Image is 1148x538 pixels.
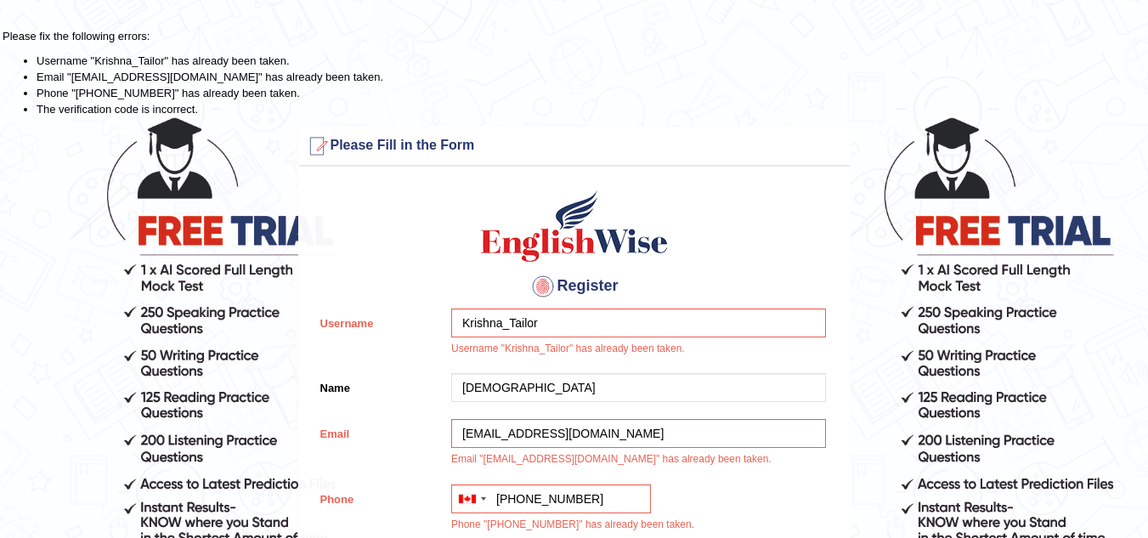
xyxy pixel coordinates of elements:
[312,484,444,507] label: Phone
[303,133,845,160] h3: Please Fill in the Form
[312,419,444,442] label: Email
[37,101,1145,117] li: The verification code is incorrect.
[451,484,651,513] input: +1 506-234-5678
[312,373,444,396] label: Name
[37,69,1145,85] li: Email "[EMAIL_ADDRESS][DOMAIN_NAME]" has already been taken.
[37,85,1145,101] li: Phone "[PHONE_NUMBER]" has already been taken.
[452,485,491,513] div: Canada: +1
[312,273,837,300] h4: Register
[478,188,671,264] img: Logo of English Wise create a new account for intelligent practice with AI
[3,28,1145,44] p: Please fix the following errors:
[312,309,444,331] label: Username
[37,53,1145,69] li: Username "Krishna_Tailor" has already been taken.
